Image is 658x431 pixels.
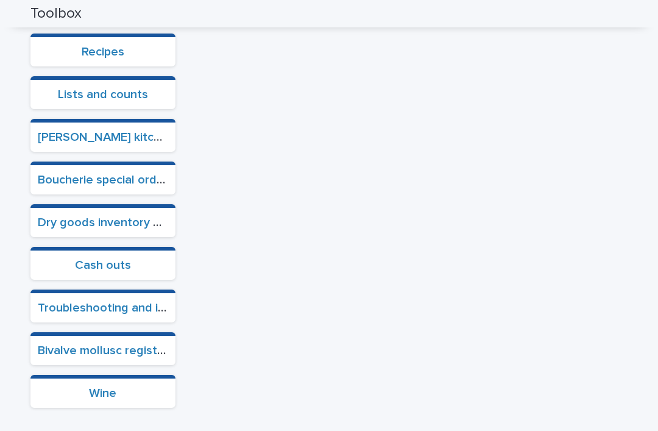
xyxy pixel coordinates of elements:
[38,174,174,186] a: Boucherie special orders
[38,344,169,357] a: Bivalve mollusc register
[38,302,220,314] a: Troubleshooting and instructions
[38,131,224,143] a: [PERSON_NAME] kitchen ordering
[75,259,131,271] a: Cash outs
[82,46,124,58] a: Recipes
[89,387,116,399] a: Wine
[38,216,224,229] a: Dry goods inventory and ordering
[58,88,148,101] a: Lists and counts
[30,5,82,23] h2: Toolbox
